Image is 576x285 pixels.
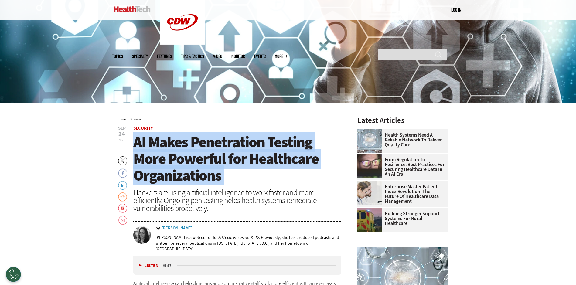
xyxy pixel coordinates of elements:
img: ambulance driving down country road at sunset [357,208,382,232]
div: Cookies Settings [6,267,21,282]
p: [PERSON_NAME] is a web editor for . Previously, she has produced podcasts and written for several... [155,235,342,252]
a: Building Stronger Support Systems for Rural Healthcare [357,211,445,226]
a: Security [134,119,141,121]
a: Tips & Tactics [181,54,204,59]
div: Hackers are using artificial intelligence to work faster and more efficiently. Ongoing pen testin... [133,188,342,212]
span: AI Makes Penetration Testing More Powerful for Healthcare Organizations [133,132,319,185]
a: Video [213,54,222,59]
div: User menu [451,7,461,13]
span: 24 [118,131,126,137]
a: Features [157,54,172,59]
a: Enterprise Master Patient Index Revolution: The Future of Healthcare Data Management [357,184,445,204]
a: CDW [160,40,205,46]
div: duration [162,263,176,268]
div: » [121,117,342,121]
a: ambulance driving down country road at sunset [357,208,385,212]
a: Security [133,125,153,131]
h3: Latest Articles [357,117,448,124]
button: Open Preferences [6,267,21,282]
a: MonITor [231,54,245,59]
img: medical researchers look at data on desktop monitor [357,181,382,205]
span: Sep [118,126,126,131]
span: by [155,226,160,230]
div: media player [133,256,342,275]
a: Log in [451,7,461,12]
a: [PERSON_NAME] [162,226,193,230]
img: Rebecca Torchia [133,226,151,244]
button: Listen [139,263,158,268]
span: Topics [112,54,123,59]
a: woman wearing glasses looking at healthcare data on screen [357,154,385,158]
a: Home [121,119,126,121]
a: Events [254,54,266,59]
span: 2025 [118,137,125,142]
em: EdTech: Focus on K–12 [218,235,259,240]
a: Health Systems Need a Reliable Network To Deliver Quality Care [357,133,445,147]
a: From Regulation to Resilience: Best Practices for Securing Healthcare Data in an AI Era [357,157,445,177]
img: Home [114,6,151,12]
span: Specialty [132,54,148,59]
img: Healthcare networking [357,129,382,153]
span: More [275,54,288,59]
a: Healthcare networking [357,129,385,134]
img: woman wearing glasses looking at healthcare data on screen [357,154,382,178]
a: medical researchers look at data on desktop monitor [357,181,385,185]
